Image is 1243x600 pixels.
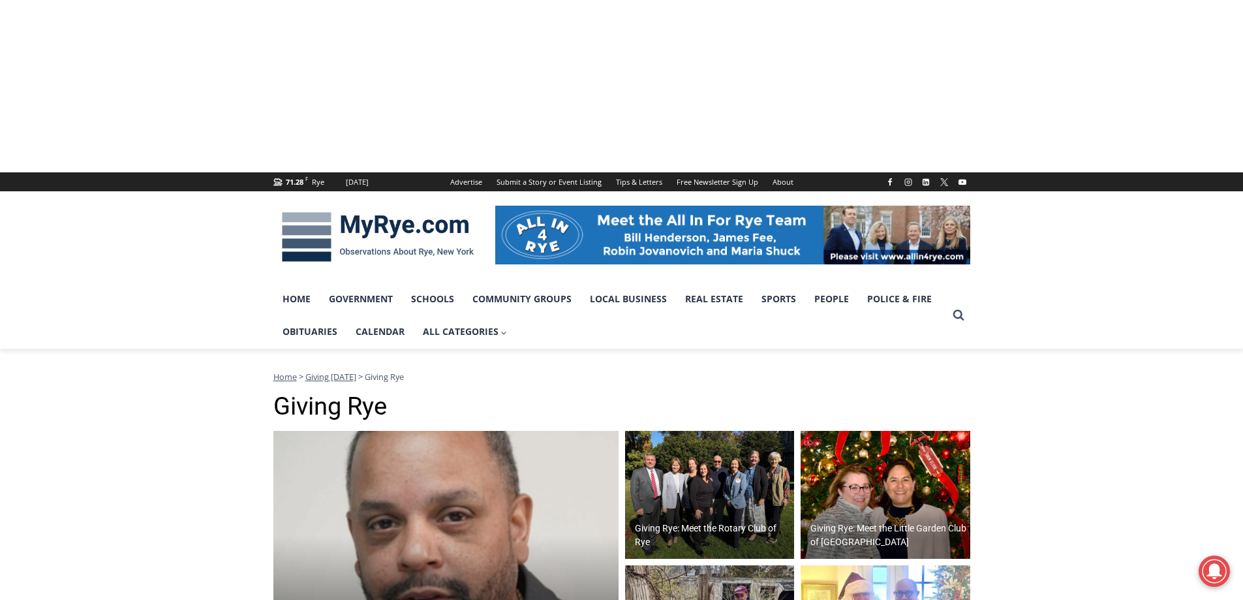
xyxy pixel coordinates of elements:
span: Giving Rye [365,371,404,383]
span: > [299,371,303,383]
a: People [805,283,858,315]
a: Sports [752,283,805,315]
a: Police & Fire [858,283,941,315]
a: Calendar [346,315,414,348]
a: Facebook [882,174,898,190]
a: All Categories [414,315,517,348]
img: MyRye.com [273,203,482,271]
span: All Categories [423,324,508,339]
span: > [358,371,363,383]
a: Tips & Letters [609,172,669,191]
nav: Secondary Navigation [443,172,801,191]
nav: Primary Navigation [273,283,947,349]
img: All in for Rye [495,206,970,264]
a: Free Newsletter Sign Up [669,172,765,191]
a: Giving Rye: Meet the Little Garden Club of [GEOGRAPHIC_DATA] [801,431,970,559]
nav: Breadcrumbs [273,370,970,383]
a: Government [320,283,402,315]
button: View Search Form [947,304,970,327]
a: Submit a Story or Event Listing [489,172,609,191]
a: Giving Rye: Meet the Rotary Club of Rye [625,431,795,559]
a: Advertise [443,172,489,191]
a: Home [273,283,320,315]
div: Rye [312,176,324,188]
a: Giving [DATE] [305,371,356,383]
a: Community Groups [463,283,581,315]
img: (PHOTO: Cathy DeMartino (third from right) with, from left to right, Eric Byrne, Cathy Garr, Kath... [625,431,795,559]
a: Linkedin [918,174,934,190]
span: 71.28 [286,177,303,187]
a: About [765,172,801,191]
div: [DATE] [346,176,369,188]
h2: Giving Rye: Meet the Little Garden Club of [GEOGRAPHIC_DATA] [810,522,967,549]
span: F [305,175,308,182]
h2: Giving Rye: Meet the Rotary Club of Rye [635,522,791,549]
a: X [936,174,952,190]
a: Instagram [900,174,916,190]
a: Obituaries [273,315,346,348]
img: (PHOTO: Mary Julian (second vice president) and Rosario Benavides Gallagher (president) of The Li... [801,431,970,559]
a: Schools [402,283,463,315]
a: Local Business [581,283,676,315]
a: Real Estate [676,283,752,315]
a: YouTube [955,174,970,190]
a: Home [273,371,297,383]
h1: Giving Rye [273,392,970,422]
